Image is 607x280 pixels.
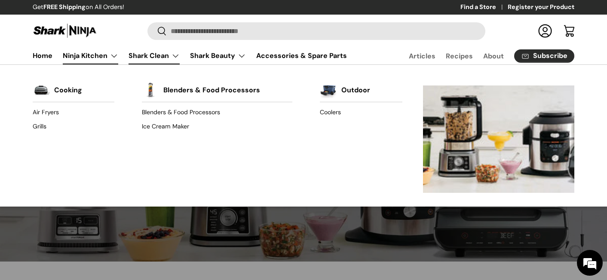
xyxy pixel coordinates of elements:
[33,22,97,39] img: Shark Ninja Philippines
[123,47,185,64] summary: Shark Clean
[33,47,347,64] nav: Primary
[33,47,52,64] a: Home
[460,3,508,12] a: Find a Store
[533,52,567,59] span: Subscribe
[43,3,86,11] strong: FREE Shipping
[446,48,473,64] a: Recipes
[514,49,574,63] a: Subscribe
[256,47,347,64] a: Accessories & Spare Parts
[483,48,504,64] a: About
[508,3,574,12] a: Register your Product
[409,48,435,64] a: Articles
[58,47,123,64] summary: Ninja Kitchen
[185,47,251,64] summary: Shark Beauty
[388,47,574,64] nav: Secondary
[33,3,124,12] p: Get on All Orders!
